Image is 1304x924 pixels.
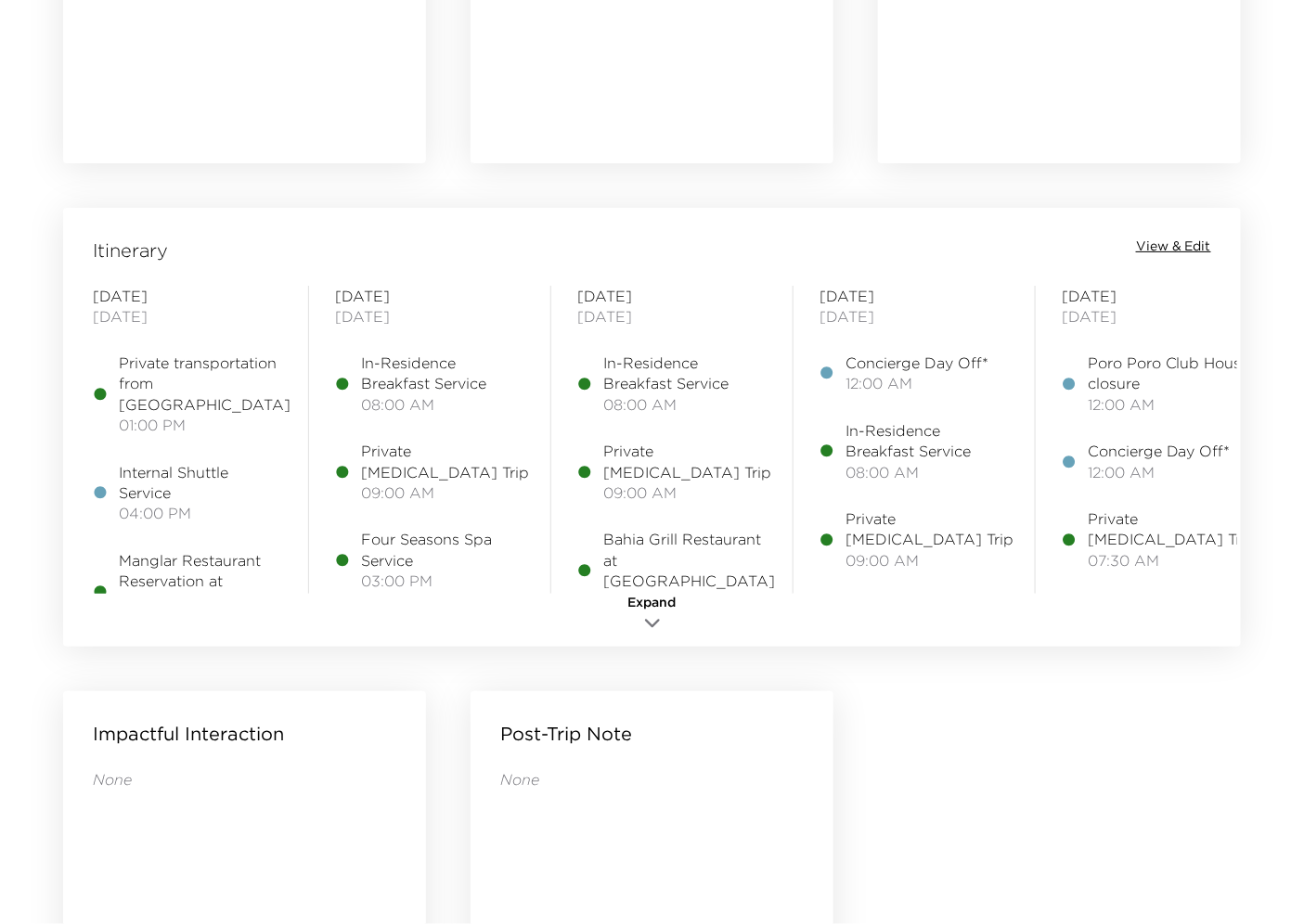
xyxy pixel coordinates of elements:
[846,508,1014,550] span: Private [MEDICAL_DATA] Trip
[846,462,1009,482] span: 08:00 AM
[606,594,699,637] button: Expand
[361,441,529,482] span: Private [MEDICAL_DATA] Trip
[93,286,282,306] span: [DATE]
[93,721,284,747] p: Impactful Interaction
[603,441,771,482] span: Private [MEDICAL_DATA] Trip
[361,482,529,503] span: 09:00 AM
[603,592,775,612] span: 06:30 PM
[500,769,804,789] p: None
[119,415,290,435] span: 01:00 PM
[119,550,290,612] span: Manglar Restaurant Reservation at [GEOGRAPHIC_DATA]
[846,373,988,393] span: 12:00 AM
[335,306,524,327] span: [DATE]
[1088,508,1256,550] span: Private [MEDICAL_DATA] Trip
[603,482,771,503] span: 09:00 AM
[603,529,775,591] span: Bahia Grill Restaurant at [GEOGRAPHIC_DATA]
[93,237,168,263] span: Itinerary
[628,594,677,612] span: Expand
[1062,286,1251,306] span: [DATE]
[335,286,524,306] span: [DATE]
[93,306,282,327] span: [DATE]
[361,571,524,591] span: 03:00 PM
[1088,394,1251,415] span: 12:00 AM
[603,394,767,415] span: 08:00 AM
[361,529,524,571] span: Four Seasons Spa Service
[1088,462,1231,482] span: 12:00 AM
[846,353,988,373] span: Concierge Day Off*
[1088,353,1251,394] span: Poro Poro Club House closure
[119,503,282,523] span: 04:00 PM
[361,394,524,415] span: 08:00 AM
[820,306,1009,327] span: [DATE]
[361,353,524,394] span: In-Residence Breakfast Service
[846,420,1009,462] span: In-Residence Breakfast Service
[577,286,767,306] span: [DATE]
[119,353,290,415] span: Private transportation from [GEOGRAPHIC_DATA]
[1088,441,1231,461] span: Concierge Day Off*
[820,286,1009,306] span: [DATE]
[93,769,396,789] p: None
[1062,306,1251,327] span: [DATE]
[500,721,632,747] p: Post-Trip Note
[1136,237,1211,256] button: View & Edit
[846,550,1014,571] span: 09:00 AM
[1088,550,1256,571] span: 07:30 AM
[577,306,767,327] span: [DATE]
[119,462,282,504] span: Internal Shuttle Service
[603,353,767,394] span: In-Residence Breakfast Service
